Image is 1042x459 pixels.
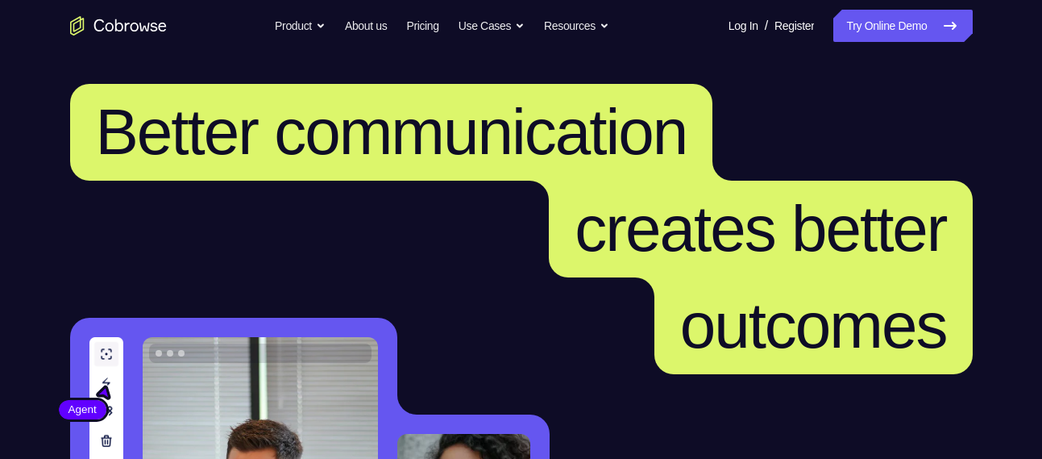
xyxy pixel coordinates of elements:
span: Agent [59,402,106,418]
span: / [765,16,768,35]
span: Better communication [96,96,687,168]
a: Register [774,10,814,42]
span: outcomes [680,290,947,361]
span: creates better [575,193,946,265]
button: Use Cases [459,10,525,42]
a: About us [345,10,387,42]
button: Product [275,10,326,42]
a: Pricing [406,10,438,42]
button: Resources [544,10,609,42]
a: Log In [729,10,758,42]
a: Try Online Demo [833,10,972,42]
a: Go to the home page [70,16,167,35]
